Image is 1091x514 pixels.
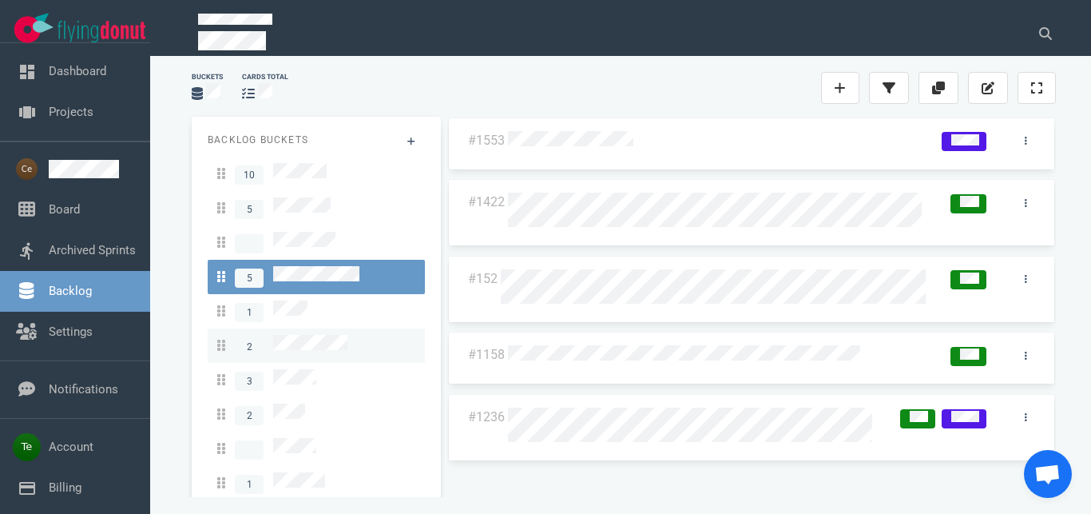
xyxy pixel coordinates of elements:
[235,269,264,288] span: 5
[208,329,425,363] a: 2
[235,165,264,185] span: 10
[49,243,136,257] a: Archived Sprints
[468,409,505,424] a: #1236
[49,64,106,78] a: Dashboard
[208,191,425,225] a: 5
[468,133,505,148] a: #1553
[208,133,425,147] p: Backlog Buckets
[235,475,264,494] span: 1
[49,480,81,495] a: Billing
[235,200,264,219] span: 5
[468,271,498,286] a: #152
[468,347,505,362] a: #1158
[235,406,264,425] span: 2
[208,294,425,329] a: 1
[235,372,264,391] span: 3
[58,21,145,42] img: Flying Donut text logo
[468,194,505,209] a: #1422
[208,260,425,294] a: 5
[208,397,425,432] a: 2
[208,157,425,191] a: 10
[49,284,92,298] a: Backlog
[49,202,80,217] a: Board
[49,382,118,396] a: Notifications
[192,72,223,82] div: Buckets
[208,363,425,397] a: 3
[235,303,264,322] span: 1
[208,466,425,500] a: 1
[235,337,264,357] span: 2
[49,325,93,339] a: Settings
[49,440,93,454] a: Account
[242,72,288,82] div: cards total
[1024,450,1072,498] div: Chat abierto
[49,105,93,119] a: Projects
